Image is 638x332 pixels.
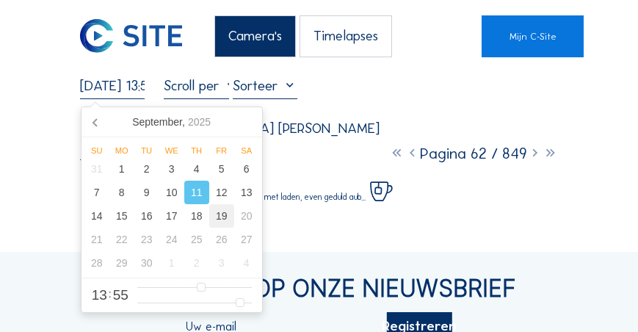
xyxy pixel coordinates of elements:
div: Th [184,146,209,155]
div: Abonneer op onze nieuwsbrief [80,277,559,300]
div: 4 [234,251,259,275]
div: 19 [209,204,234,228]
div: 14 [84,204,109,228]
img: C-SITE Logo [80,19,182,54]
div: 10 [159,181,184,204]
div: 6 [234,157,259,181]
div: 25 [184,228,209,251]
div: 16 [134,204,159,228]
div: 3 [159,157,184,181]
a: Mijn C-Site [482,15,584,57]
div: 3 [209,251,234,275]
div: Camera's [214,15,296,57]
div: Mo [109,146,134,155]
div: 28 [84,251,109,275]
div: Timelapses [300,15,392,57]
span: Pagina 62 / 849 [420,144,527,163]
div: Fr [209,146,234,155]
div: 7 [84,181,109,204]
div: Camera 1 [80,149,162,162]
div: 1 [159,251,184,275]
div: September, [126,110,217,134]
div: 27 [234,228,259,251]
div: 30 [134,251,159,275]
div: 18 [184,204,209,228]
span: : [109,289,112,299]
div: 17 [159,204,184,228]
div: 31 [84,157,109,181]
div: 24 [159,228,184,251]
div: 21 [84,228,109,251]
div: 15 [109,204,134,228]
div: 29 [109,251,134,275]
span: Bezig met laden, even geduld aub... [243,193,366,201]
div: 23 [134,228,159,251]
div: 1 [109,157,134,181]
div: 8 [109,181,134,204]
div: 5 [209,157,234,181]
div: 26 [209,228,234,251]
a: C-SITE Logo [80,15,125,57]
div: 2 [184,251,209,275]
div: 22 [109,228,134,251]
input: Zoek op datum 󰅀 [80,77,145,94]
div: 20 [234,204,259,228]
div: Tu [134,146,159,155]
div: 12 [209,181,234,204]
i: 2025 [188,116,211,128]
div: 13 [234,181,259,204]
span: 55 [113,288,128,302]
div: 9 [134,181,159,204]
span: 13 [92,288,107,302]
div: We [159,146,184,155]
div: Sa [234,146,259,155]
div: Vulsteke / [GEOGRAPHIC_DATA] [PERSON_NAME] [80,121,380,135]
div: 11 [184,181,209,204]
div: Su [84,146,109,155]
div: 4 [184,157,209,181]
div: 2 [134,157,159,181]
